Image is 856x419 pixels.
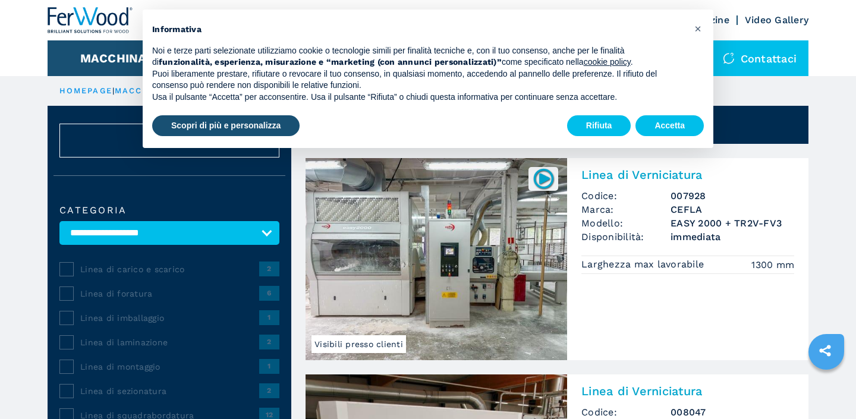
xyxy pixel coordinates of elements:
[80,263,259,275] span: Linea di carico e scarico
[152,115,300,137] button: Scopri di più e personalizza
[80,361,259,373] span: Linea di montaggio
[532,167,555,190] img: 007928
[671,405,794,419] h3: 008047
[581,203,671,216] span: Marca:
[259,335,279,349] span: 2
[306,158,567,360] img: Linea di Verniciatura CEFLA EASY 2000 + TR2V-FV3
[152,92,685,103] p: Usa il pulsante “Accetta” per acconsentire. Usa il pulsante “Rifiuta” o chiudi questa informativa...
[688,19,707,38] button: Chiudi questa informativa
[80,312,259,324] span: Linea di imballaggio
[751,258,794,272] em: 1300 mm
[581,405,671,419] span: Codice:
[59,86,112,95] a: HOMEPAGE
[112,86,115,95] span: |
[80,288,259,300] span: Linea di foratura
[152,45,685,68] p: Noi e terze parti selezionate utilizziamo cookie o tecnologie simili per finalità tecniche e, con...
[80,385,259,397] span: Linea di sezionatura
[723,52,735,64] img: Contattaci
[152,68,685,92] p: Puoi liberamente prestare, rifiutare o revocare il tuo consenso, in qualsiasi momento, accedendo ...
[581,230,671,244] span: Disponibilità:
[152,24,685,36] h2: Informativa
[635,115,704,137] button: Accetta
[581,189,671,203] span: Codice:
[711,40,809,76] div: Contattaci
[694,21,701,36] span: ×
[159,57,502,67] strong: funzionalità, esperienza, misurazione e “marketing (con annunci personalizzati)”
[671,216,794,230] h3: EASY 2000 + TR2V-FV3
[115,86,177,95] a: macchinari
[259,262,279,276] span: 2
[581,216,671,230] span: Modello:
[80,336,259,348] span: Linea di laminazione
[59,124,279,157] button: ResetAnnulla
[671,230,794,244] span: immediata
[259,359,279,373] span: 1
[306,158,808,360] a: Linea di Verniciatura CEFLA EASY 2000 + TR2V-FV3Visibili presso clienti007928Linea di Verniciatur...
[259,310,279,325] span: 1
[567,115,631,137] button: Rifiuta
[671,189,794,203] h3: 007928
[671,203,794,216] h3: CEFLA
[581,168,794,182] h2: Linea di Verniciatura
[48,7,133,33] img: Ferwood
[259,286,279,300] span: 6
[581,384,794,398] h2: Linea di Verniciatura
[80,51,159,65] button: Macchinari
[584,57,631,67] a: cookie policy
[59,206,279,215] label: Categoria
[311,335,406,353] span: Visibili presso clienti
[745,14,808,26] a: Video Gallery
[810,336,840,366] a: sharethis
[259,383,279,398] span: 2
[581,258,707,271] p: Larghezza max lavorabile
